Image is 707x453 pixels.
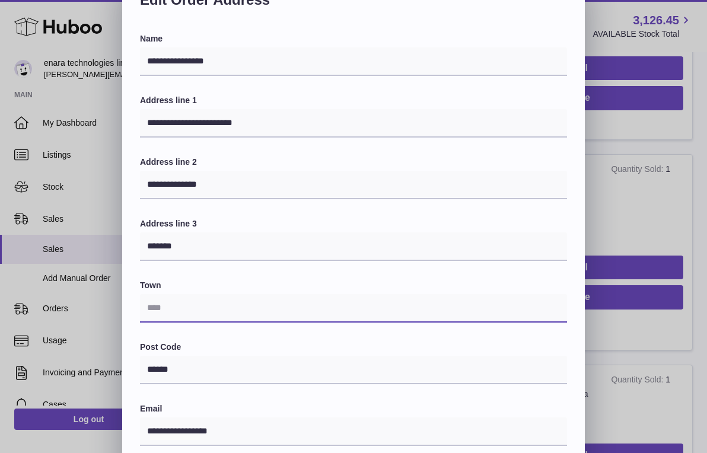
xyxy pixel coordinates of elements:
[140,218,567,229] label: Address line 3
[140,95,567,106] label: Address line 1
[140,280,567,291] label: Town
[140,33,567,44] label: Name
[140,342,567,353] label: Post Code
[140,403,567,414] label: Email
[140,157,567,168] label: Address line 2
